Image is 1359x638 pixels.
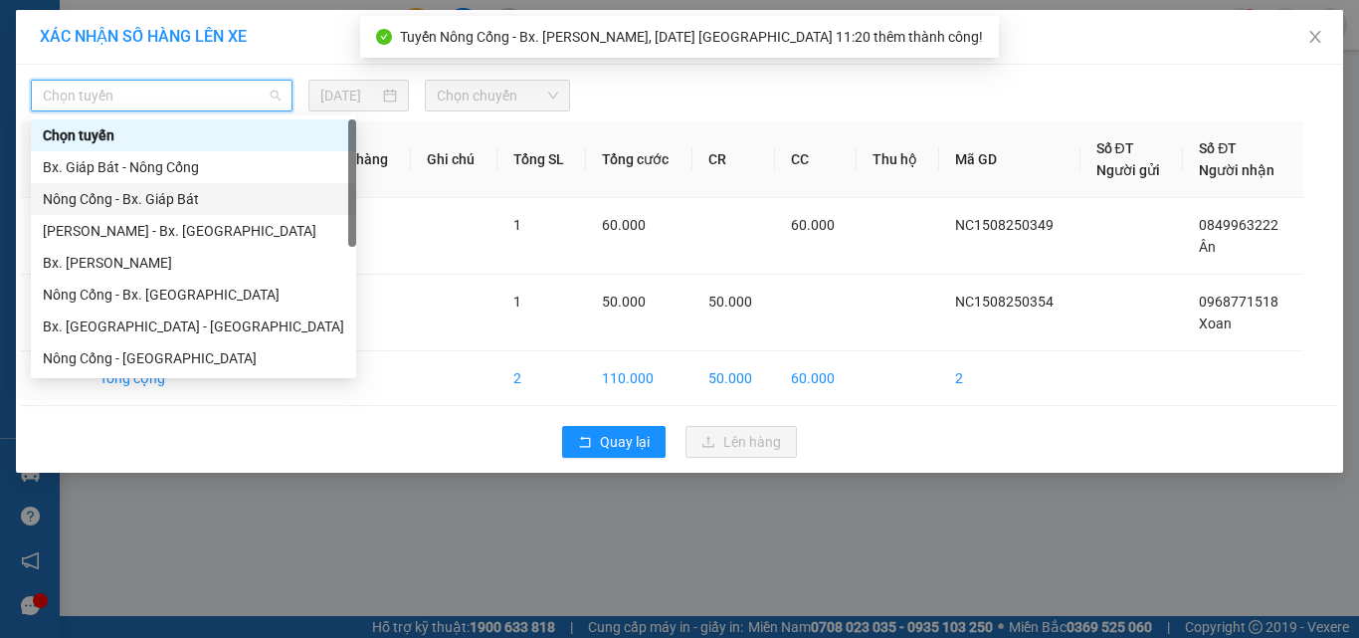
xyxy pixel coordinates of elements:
span: Tuyến Nông Cống - Bx. [PERSON_NAME], [DATE] [GEOGRAPHIC_DATA] 11:20 thêm thành công! [400,29,983,45]
input: 15/08/2025 [320,85,378,106]
div: Bx. [PERSON_NAME] [43,252,344,274]
td: 2 [497,351,587,406]
div: Chọn tuyến [31,119,356,151]
span: Người nhận [1199,162,1274,178]
span: close [1307,29,1323,45]
span: 1 [513,217,521,233]
span: 0968771518 [1199,294,1278,310]
span: Số ĐT [1199,140,1237,156]
span: 60.000 [602,217,646,233]
th: CC [775,121,857,198]
th: Thu hộ [857,121,939,198]
div: Nông Cống - Bx. Mỹ Đình [31,279,356,311]
button: rollbackQuay lại [562,426,666,458]
span: NC1508250354 [169,81,289,102]
div: Nông Cống - [GEOGRAPHIC_DATA] [43,347,344,369]
td: 2 [939,351,1080,406]
strong: PHIẾU BIÊN NHẬN [50,109,158,152]
th: Tổng cước [586,121,692,198]
span: 1 [513,294,521,310]
div: Bx. Giáp Bát - Nông Cống [31,151,356,183]
div: Bx. Giáp Bát - Nông Cống [43,156,344,178]
div: Bx. Mỹ Đình - Nông Cống [31,311,356,342]
div: Bx. [GEOGRAPHIC_DATA] - [GEOGRAPHIC_DATA] [43,316,344,337]
th: CR [692,121,774,198]
span: Chọn chuyến [437,81,559,110]
td: 110.000 [586,351,692,406]
span: SĐT XE [70,85,134,106]
span: Quay lại [600,431,650,453]
span: NC1508250349 [955,217,1054,233]
img: logo [10,58,40,127]
th: Loại hàng [309,121,412,198]
div: Như Thanh - Bx. Gia Lâm [31,215,356,247]
span: Ân [1199,239,1216,255]
span: 50.000 [602,294,646,310]
td: 50.000 [692,351,774,406]
div: Nông Cống - Bx. [GEOGRAPHIC_DATA] [43,284,344,306]
span: rollback [578,435,592,451]
span: 0849963222 [1199,217,1278,233]
span: NC1508250354 [955,294,1054,310]
span: Xoan [1199,316,1232,331]
span: 60.000 [791,217,835,233]
button: Close [1287,10,1343,66]
strong: CHUYỂN PHÁT NHANH ĐÔNG LÝ [42,16,167,81]
span: Số ĐT [1096,140,1134,156]
div: Nông Cống - Bắc Ninh [31,342,356,374]
td: Tổng cộng [84,351,189,406]
td: 60.000 [775,351,857,406]
button: uploadLên hàng [685,426,797,458]
th: Ghi chú [411,121,496,198]
div: Bx. Gia Lâm - Như Thanh [31,247,356,279]
span: XÁC NHẬN SỐ HÀNG LÊN XE [40,27,247,46]
span: check-circle [376,29,392,45]
th: STT [21,121,84,198]
td: 2 [21,275,84,351]
th: Tổng SL [497,121,587,198]
span: 50.000 [708,294,752,310]
div: Chọn tuyến [43,124,344,146]
span: Người gửi [1096,162,1160,178]
div: Nông Cống - Bx. Giáp Bát [31,183,356,215]
td: 1 [21,198,84,275]
th: Mã GD [939,121,1080,198]
div: Nông Cống - Bx. Giáp Bát [43,188,344,210]
div: [PERSON_NAME] - Bx. [GEOGRAPHIC_DATA] [43,220,344,242]
span: Chọn tuyến [43,81,281,110]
